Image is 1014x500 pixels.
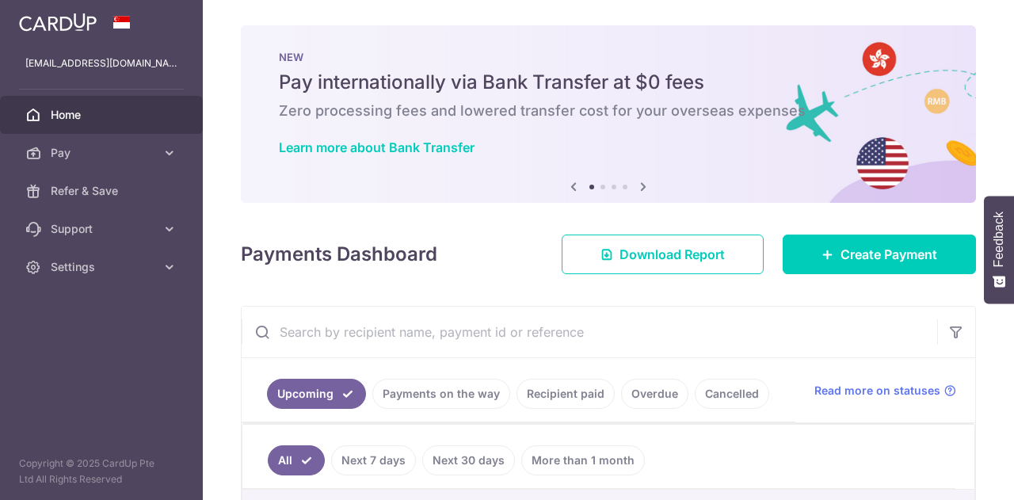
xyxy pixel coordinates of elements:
[25,55,177,71] p: [EMAIL_ADDRESS][DOMAIN_NAME]
[279,139,475,155] a: Learn more about Bank Transfer
[241,25,976,203] img: Bank transfer banner
[51,221,155,237] span: Support
[19,13,97,32] img: CardUp
[279,101,938,120] h6: Zero processing fees and lowered transfer cost for your overseas expenses
[279,70,938,95] h5: Pay internationally via Bank Transfer at $0 fees
[241,240,437,269] h4: Payments Dashboard
[619,245,725,264] span: Download Report
[51,145,155,161] span: Pay
[621,379,688,409] a: Overdue
[814,383,956,399] a: Read more on statuses
[984,196,1014,303] button: Feedback - Show survey
[51,183,155,199] span: Refer & Save
[51,107,155,123] span: Home
[695,379,769,409] a: Cancelled
[267,379,366,409] a: Upcoming
[517,379,615,409] a: Recipient paid
[992,212,1006,267] span: Feedback
[51,259,155,275] span: Settings
[562,235,764,274] a: Download Report
[279,51,938,63] p: NEW
[841,245,937,264] span: Create Payment
[521,445,645,475] a: More than 1 month
[268,445,325,475] a: All
[422,445,515,475] a: Next 30 days
[242,307,937,357] input: Search by recipient name, payment id or reference
[783,235,976,274] a: Create Payment
[331,445,416,475] a: Next 7 days
[814,383,940,399] span: Read more on statuses
[372,379,510,409] a: Payments on the way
